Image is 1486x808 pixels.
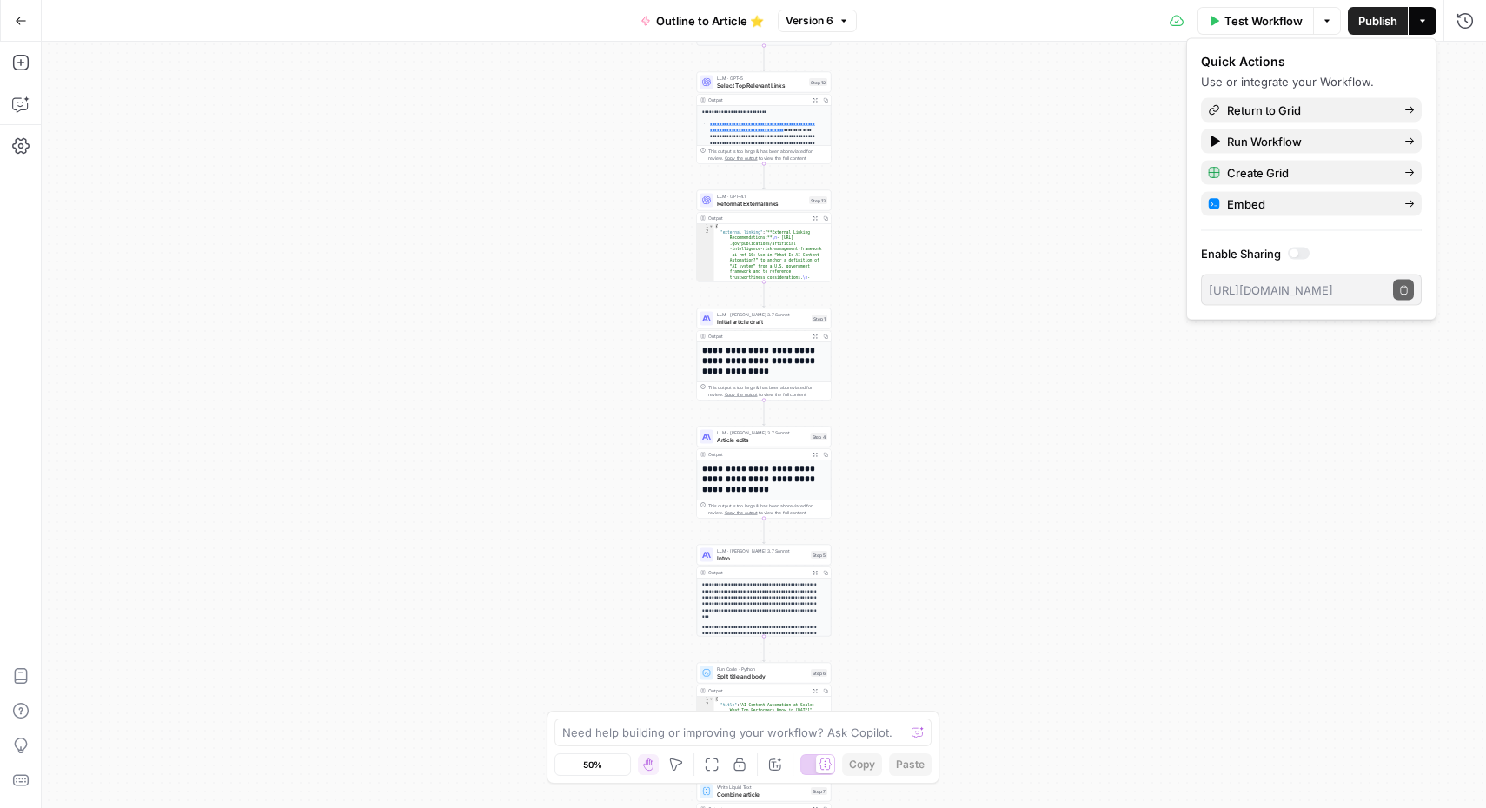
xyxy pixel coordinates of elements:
[583,758,602,772] span: 50%
[725,510,758,515] span: Copy the output
[763,637,766,662] g: Edge from step_5 to step_6
[763,46,766,71] g: Edge from step_3 to step_12
[708,569,807,576] div: Output
[717,435,807,444] span: Article edits
[811,787,827,795] div: Step 7
[697,697,714,703] div: 1
[896,757,925,772] span: Paste
[842,753,882,776] button: Copy
[717,672,807,680] span: Split title and body
[708,333,807,340] div: Output
[697,190,832,282] div: LLM · GPT-4.1Reformat External linksStep 13Output{ "external_linking":"**External Linking Recomme...
[763,401,766,426] g: Edge from step_1 to step_4
[717,429,807,436] span: LLM · [PERSON_NAME] 3.7 Sonnet
[717,199,806,208] span: Reformat External links
[778,10,857,32] button: Version 6
[656,12,764,30] span: Outline to Article ⭐️
[717,193,806,200] span: LLM · GPT-4.1
[708,687,807,694] div: Output
[889,753,932,776] button: Paste
[849,757,875,772] span: Copy
[1201,245,1422,262] label: Enable Sharing
[697,702,714,713] div: 2
[1201,53,1422,70] div: Quick Actions
[697,224,714,230] div: 1
[763,282,766,308] g: Edge from step_13 to step_1
[708,384,827,398] div: This output is too large & has been abbreviated for review. to view the full content.
[717,784,807,791] span: Write Liquid Text
[717,547,807,554] span: LLM · [PERSON_NAME] 3.7 Sonnet
[717,81,806,89] span: Select Top Relevant Links
[717,317,808,326] span: Initial article draft
[1224,12,1303,30] span: Test Workflow
[725,392,758,397] span: Copy the output
[811,669,827,677] div: Step 6
[786,13,833,29] span: Version 6
[1227,195,1390,213] span: Embed
[811,433,828,440] div: Step 4
[697,229,714,427] div: 2
[809,78,827,86] div: Step 12
[717,666,807,672] span: Run Code · Python
[1227,102,1390,119] span: Return to Grid
[717,75,806,82] span: LLM · GPT-5
[708,451,807,458] div: Output
[708,502,827,516] div: This output is too large & has been abbreviated for review. to view the full content.
[1227,164,1390,182] span: Create Grid
[1358,12,1397,30] span: Publish
[725,156,758,161] span: Copy the output
[717,311,808,318] span: LLM · [PERSON_NAME] 3.7 Sonnet
[708,96,807,103] div: Output
[1197,7,1313,35] button: Test Workflow
[717,790,807,798] span: Combine article
[697,663,832,755] div: Run Code · PythonSplit title and bodyStep 6Output{ "title":"AI Content Automation at Scale: What ...
[708,215,807,222] div: Output
[763,519,766,544] g: Edge from step_4 to step_5
[709,224,714,230] span: Toggle code folding, rows 1 through 3
[809,196,827,204] div: Step 13
[717,553,807,562] span: Intro
[1348,7,1408,35] button: Publish
[812,315,827,322] div: Step 1
[708,148,827,162] div: This output is too large & has been abbreviated for review. to view the full content.
[763,164,766,189] g: Edge from step_12 to step_13
[709,697,714,703] span: Toggle code folding, rows 1 through 4
[1227,133,1390,150] span: Run Workflow
[630,7,774,35] button: Outline to Article ⭐️
[811,551,827,559] div: Step 5
[1201,75,1374,89] span: Use or integrate your Workflow.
